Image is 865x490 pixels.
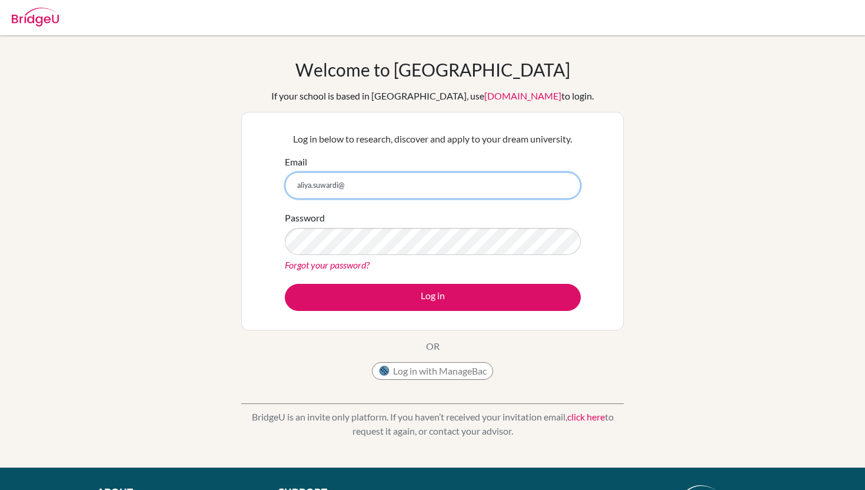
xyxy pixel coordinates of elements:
[285,211,325,225] label: Password
[567,411,605,422] a: click here
[295,59,570,80] h1: Welcome to [GEOGRAPHIC_DATA]
[241,410,624,438] p: BridgeU is an invite only platform. If you haven’t received your invitation email, to request it ...
[285,155,307,169] label: Email
[12,8,59,27] img: Bridge-U
[372,362,493,380] button: Log in with ManageBac
[484,90,561,101] a: [DOMAIN_NAME]
[285,284,581,311] button: Log in
[271,89,594,103] div: If your school is based in [GEOGRAPHIC_DATA], use to login.
[285,132,581,146] p: Log in below to research, discover and apply to your dream university.
[285,259,370,270] a: Forgot your password?
[426,339,440,353] p: OR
